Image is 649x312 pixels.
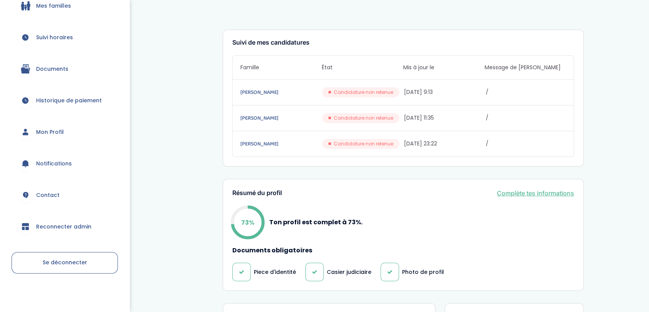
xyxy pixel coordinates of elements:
span: Documents [36,65,68,73]
span: Candidature non retenue [334,140,393,147]
h3: Suivi de mes candidatures [232,39,574,46]
span: Famille [240,63,322,72]
a: [PERSON_NAME] [240,114,321,122]
p: Photo de profil [402,268,444,276]
a: Historique de paiement [12,87,118,114]
a: [PERSON_NAME] [240,88,321,97]
a: Suivi horaires [12,23,118,51]
p: 73% [241,217,254,227]
span: Historique de paiement [36,97,102,105]
span: Message de [PERSON_NAME] [485,63,566,72]
span: Suivi horaires [36,33,73,42]
a: Reconnecter admin [12,213,118,240]
span: État [322,63,403,72]
a: Documents [12,55,118,83]
span: Notifications [36,160,72,168]
span: / [486,114,566,122]
a: [PERSON_NAME] [240,140,321,148]
span: [DATE] 9:13 [404,88,484,96]
span: Candidature non retenue [334,89,393,96]
a: Complète tes informations [497,189,574,198]
span: Se déconnecter [43,259,87,266]
a: Mon Profil [12,118,118,146]
p: Casier judiciaire [327,268,371,276]
span: / [486,140,566,148]
a: Notifications [12,150,118,177]
span: Mon Profil [36,128,64,136]
a: Se déconnecter [12,252,118,274]
span: [DATE] 23:22 [404,140,484,148]
span: [DATE] 11:35 [404,114,484,122]
a: Contact [12,181,118,209]
span: Mes familles [36,2,71,10]
p: Piece d'identité [254,268,296,276]
span: Candidature non retenue [334,115,393,122]
h4: Documents obligatoires [232,247,574,254]
span: Reconnecter admin [36,223,91,231]
span: / [486,88,566,96]
span: Contact [36,191,60,199]
p: Ton profil est complet à 73%. [269,217,363,227]
h3: Résumé du profil [232,190,282,197]
span: Mis à jour le [403,63,485,72]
